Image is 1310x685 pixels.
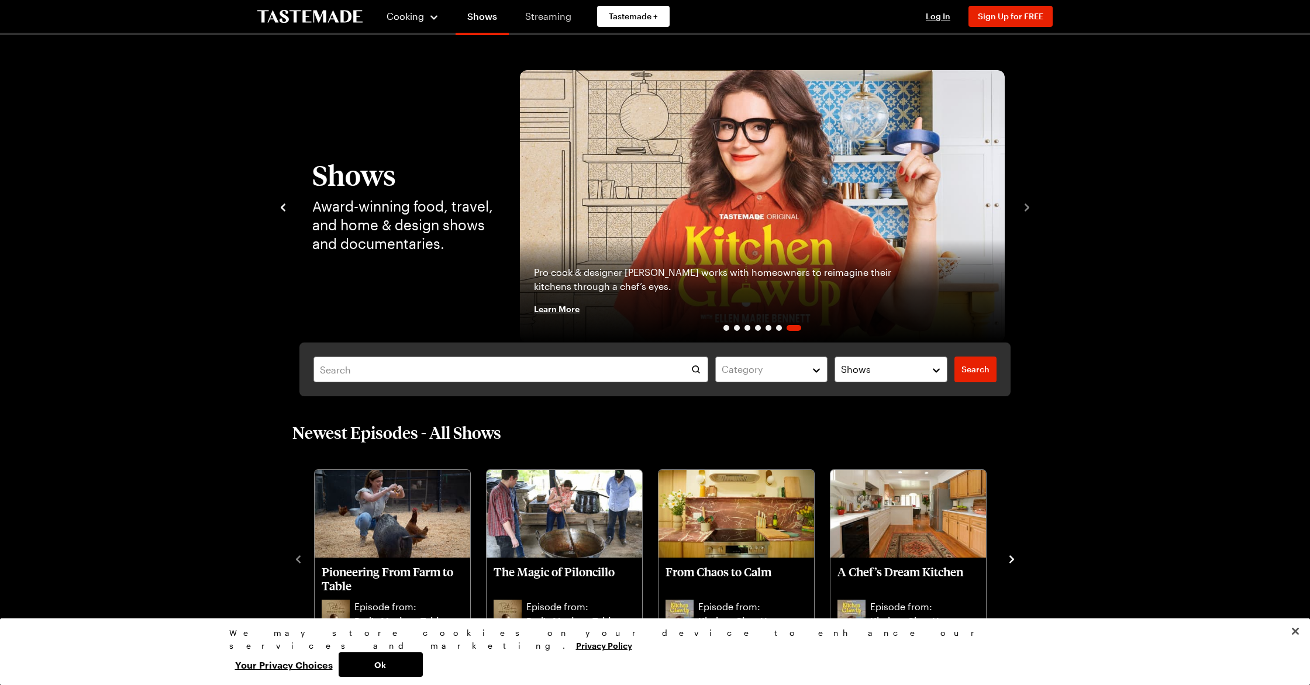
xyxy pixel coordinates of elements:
[776,325,782,331] span: Go to slide 6
[609,11,658,22] span: Tastemade +
[277,199,289,213] button: navigate to previous item
[534,265,899,293] p: Pro cook & designer [PERSON_NAME] works with homeowners to reimagine their kitchens through a che...
[487,470,642,558] img: The Magic of Piloncillo
[715,357,828,382] button: Category
[229,652,339,677] button: Your Privacy Choices
[698,600,807,614] p: Episode from:
[313,466,485,650] div: 1 / 10
[520,70,1005,342] a: Kitchen Glow UpPro cook & designer [PERSON_NAME] works with homeowners to reimagine their kitchen...
[978,11,1043,21] span: Sign Up for FREE
[744,325,750,331] span: Go to slide 3
[312,160,497,190] h1: Shows
[829,466,1001,650] div: 4 / 10
[666,565,807,597] a: From Chaos to Calm
[837,565,979,593] p: A Chef’s Dream Kitchen
[313,357,708,382] input: Search
[354,600,463,614] p: Episode from:
[830,470,986,558] img: A Chef’s Dream Kitchen
[520,70,1005,342] img: Kitchen Glow Up
[968,6,1053,27] button: Sign Up for FREE
[926,11,950,21] span: Log In
[1283,618,1308,644] button: Close
[339,652,423,677] button: Ok
[387,11,424,22] span: Cooking
[915,11,961,22] button: Log In
[1021,199,1033,213] button: navigate to next item
[954,357,997,382] a: filters
[520,70,1005,342] div: 7 / 7
[837,565,979,597] a: A Chef’s Dream Kitchen
[870,600,979,614] p: Episode from:
[830,470,986,649] div: A Chef’s Dream Kitchen
[835,357,947,382] button: Shows
[494,565,635,593] p: The Magic of Piloncillo
[386,2,439,30] button: Cooking
[698,614,807,642] a: Kitchen Glow Up
[315,470,470,558] img: Pioneering From Farm to Table
[841,362,871,376] span: Shows
[722,362,804,376] div: Category
[257,10,363,23] a: To Tastemade Home Page
[1006,551,1018,565] button: navigate to next item
[597,6,670,27] a: Tastemade +
[666,565,807,593] p: From Chaos to Calm
[659,470,814,649] div: From Chaos to Calm
[734,325,740,331] span: Go to slide 2
[870,614,979,642] a: Kitchen Glow Up
[312,197,497,253] p: Award-winning food, travel, and home & design shows and documentaries.
[526,614,635,642] a: Pati's Mexican Table
[766,325,771,331] span: Go to slide 5
[229,627,1071,652] div: We may store cookies on your device to enhance our services and marketing.
[526,600,635,614] p: Episode from:
[354,614,463,642] a: Pati's Mexican Table
[292,422,501,443] h2: Newest Episodes - All Shows
[487,470,642,649] div: The Magic of Piloncillo
[723,325,729,331] span: Go to slide 1
[485,466,657,650] div: 2 / 10
[456,2,509,35] a: Shows
[787,325,801,331] span: Go to slide 7
[322,565,463,597] a: Pioneering From Farm to Table
[322,565,463,593] p: Pioneering From Farm to Table
[292,551,304,565] button: navigate to previous item
[657,466,829,650] div: 3 / 10
[961,364,990,375] span: Search
[755,325,761,331] span: Go to slide 4
[315,470,470,649] div: Pioneering From Farm to Table
[534,303,580,314] span: Learn More
[576,639,632,651] a: More information about your privacy, opens in a new tab
[229,627,1071,677] div: Privacy
[659,470,814,558] img: From Chaos to Calm
[494,565,635,597] a: The Magic of Piloncillo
